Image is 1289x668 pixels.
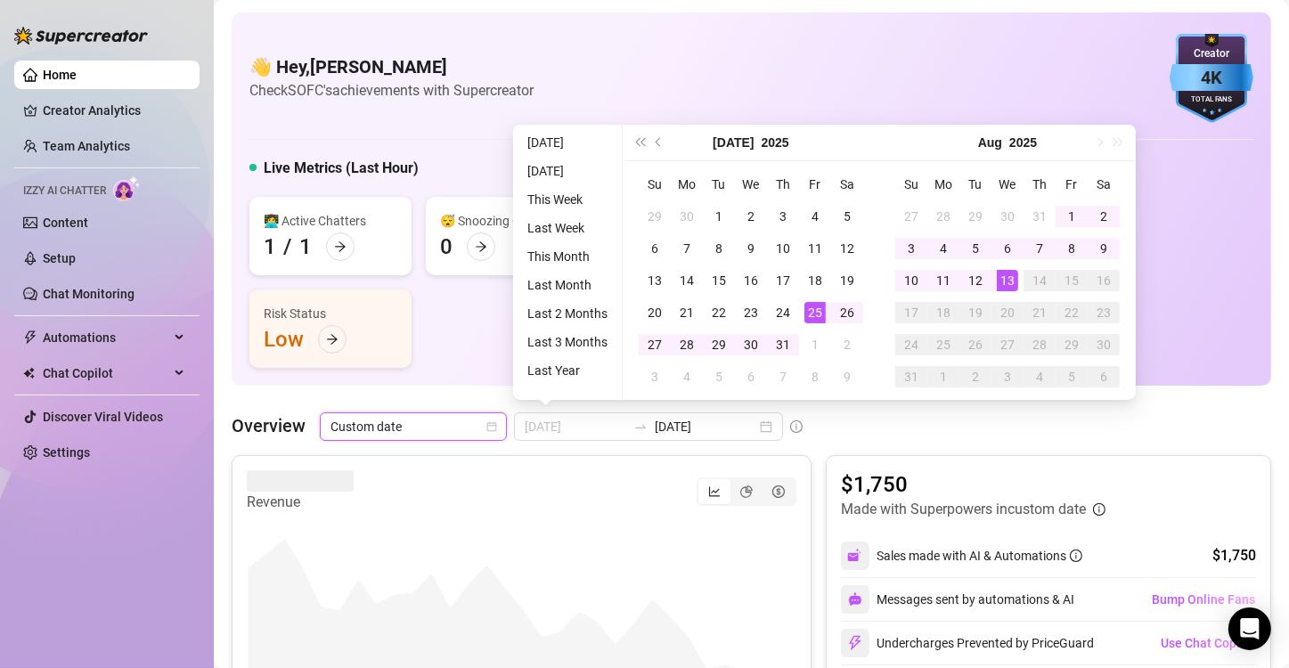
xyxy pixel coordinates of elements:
[708,238,730,259] div: 8
[804,302,826,323] div: 25
[264,211,397,231] div: 👩‍💻 Active Chatters
[1088,200,1120,232] td: 2025-08-02
[676,270,698,291] div: 14
[901,334,922,355] div: 24
[767,329,799,361] td: 2025-07-31
[708,334,730,355] div: 29
[1029,334,1050,355] div: 28
[1024,232,1056,265] td: 2025-08-07
[895,200,927,232] td: 2025-07-27
[927,232,959,265] td: 2025-08-04
[326,333,339,346] span: arrow-right
[959,297,991,329] td: 2025-08-19
[671,297,703,329] td: 2025-07-21
[520,217,615,239] li: Last Week
[991,200,1024,232] td: 2025-07-30
[703,265,735,297] td: 2025-07-15
[799,297,831,329] td: 2025-07-25
[1024,265,1056,297] td: 2025-08-14
[767,232,799,265] td: 2025-07-10
[1024,297,1056,329] td: 2025-08-21
[991,329,1024,361] td: 2025-08-27
[767,168,799,200] th: Th
[649,125,669,160] button: Previous month (PageUp)
[525,417,626,436] input: Start date
[735,168,767,200] th: We
[933,334,954,355] div: 25
[520,331,615,353] li: Last 3 Months
[1151,585,1256,614] button: Bump Online Fans
[708,485,721,498] span: line-chart
[1061,206,1082,227] div: 1
[991,232,1024,265] td: 2025-08-06
[440,232,453,261] div: 0
[1212,545,1256,566] div: $1,750
[1029,366,1050,387] div: 4
[1160,629,1256,657] button: Use Chat Copilot
[740,206,762,227] div: 2
[1088,232,1120,265] td: 2025-08-09
[334,240,347,253] span: arrow-right
[1024,200,1056,232] td: 2025-07-31
[895,297,927,329] td: 2025-08-17
[831,168,863,200] th: Sa
[901,270,922,291] div: 10
[847,548,863,564] img: svg%3e
[991,168,1024,200] th: We
[1024,329,1056,361] td: 2025-08-28
[1009,125,1037,160] button: Choose a year
[1088,265,1120,297] td: 2025-08-16
[1061,238,1082,259] div: 8
[772,302,794,323] div: 24
[633,420,648,434] span: to
[708,206,730,227] div: 1
[43,251,76,265] a: Setup
[831,232,863,265] td: 2025-07-12
[1088,329,1120,361] td: 2025-08-30
[799,265,831,297] td: 2025-07-18
[264,232,276,261] div: 1
[927,168,959,200] th: Mo
[804,206,826,227] div: 4
[841,499,1086,520] article: Made with Superpowers in custom date
[1061,334,1082,355] div: 29
[978,125,1002,160] button: Choose a month
[991,297,1024,329] td: 2025-08-20
[1024,361,1056,393] td: 2025-09-04
[43,323,169,352] span: Automations
[965,302,986,323] div: 19
[14,27,148,45] img: logo-BBDzfeDw.svg
[740,334,762,355] div: 30
[735,265,767,297] td: 2025-07-16
[639,200,671,232] td: 2025-06-29
[23,183,106,200] span: Izzy AI Chatter
[831,297,863,329] td: 2025-07-26
[767,200,799,232] td: 2025-07-03
[1093,302,1114,323] div: 23
[836,334,858,355] div: 2
[475,240,487,253] span: arrow-right
[671,232,703,265] td: 2025-07-07
[440,211,574,231] div: 😴 Snoozing Chatters
[901,238,922,259] div: 3
[1056,265,1088,297] td: 2025-08-15
[1056,297,1088,329] td: 2025-08-22
[264,158,419,179] h5: Live Metrics (Last Hour)
[1170,64,1253,92] div: 4K
[1056,200,1088,232] td: 2025-08-01
[927,265,959,297] td: 2025-08-11
[639,297,671,329] td: 2025-07-20
[1228,607,1271,650] div: Open Intercom Messenger
[639,168,671,200] th: Su
[644,238,665,259] div: 6
[772,206,794,227] div: 3
[927,200,959,232] td: 2025-07-28
[43,139,130,153] a: Team Analytics
[895,361,927,393] td: 2025-08-31
[43,96,185,125] a: Creator Analytics
[831,265,863,297] td: 2025-07-19
[633,420,648,434] span: swap-right
[639,232,671,265] td: 2025-07-06
[1061,270,1082,291] div: 15
[644,334,665,355] div: 27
